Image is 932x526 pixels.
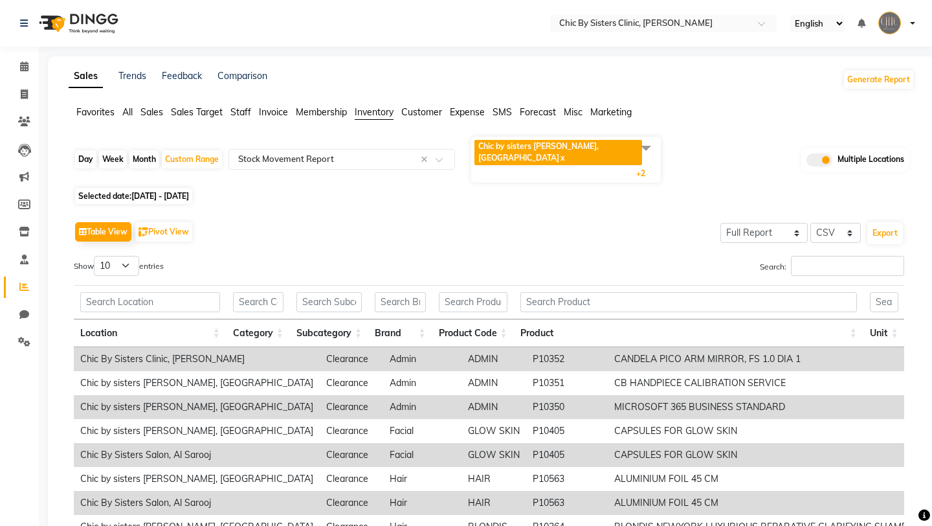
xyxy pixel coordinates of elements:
a: Comparison [217,70,267,82]
td: Clearance [320,419,383,443]
button: Generate Report [844,71,913,89]
td: Admin [383,395,461,419]
button: Table View [75,222,131,242]
td: P10350 [526,395,608,419]
td: Chic by sisters [PERSON_NAME], [GEOGRAPHIC_DATA] [74,395,320,419]
th: Unit: activate to sort column ascending [863,319,905,347]
input: Search Product Code [439,292,507,312]
td: Clearance [320,371,383,395]
td: ADMIN [461,347,526,371]
td: P10352 [526,347,608,371]
span: Invoice [259,106,288,118]
span: Marketing [590,106,632,118]
a: Feedback [162,70,202,82]
span: +2 [636,168,655,178]
td: ADMIN [461,395,526,419]
button: Export [867,222,903,244]
td: GLOW SKIN [461,443,526,467]
td: Chic by sisters [PERSON_NAME], [GEOGRAPHIC_DATA] [74,371,320,395]
td: HAIR [461,467,526,491]
span: Sales Target [171,106,223,118]
th: Product: activate to sort column ascending [514,319,863,347]
img: logo [33,5,122,41]
input: Search Category [233,292,283,312]
input: Search: [791,256,904,276]
td: Clearance [320,347,383,371]
input: Search Subcategory [296,292,362,312]
td: Clearance [320,491,383,515]
span: Forecast [520,106,556,118]
span: All [122,106,133,118]
td: Clearance [320,395,383,419]
span: Favorites [76,106,115,118]
span: Staff [230,106,251,118]
td: Chic By Sisters Clinic, [PERSON_NAME] [74,347,320,371]
th: Product Code: activate to sort column ascending [432,319,514,347]
div: Month [129,150,159,168]
span: Membership [296,106,347,118]
td: Chic by sisters [PERSON_NAME], [GEOGRAPHIC_DATA] [74,467,320,491]
span: Chic by sisters [PERSON_NAME], [GEOGRAPHIC_DATA] [478,141,599,163]
td: GLOW SKIN [461,419,526,443]
td: P10405 [526,443,608,467]
a: Sales [69,65,103,88]
span: Clear all [421,153,432,166]
div: Day [75,150,96,168]
td: HAIR [461,491,526,515]
button: Pivot View [135,222,192,242]
label: Show entries [74,256,164,276]
span: Multiple Locations [838,154,904,166]
input: Search Product [520,292,857,312]
td: Chic By Sisters Salon, Al Sarooj [74,491,320,515]
th: Subcategory: activate to sort column ascending [290,319,368,347]
td: Admin [383,371,461,395]
div: Week [99,150,127,168]
td: P10563 [526,467,608,491]
th: Brand: activate to sort column ascending [368,319,432,347]
td: Admin [383,347,461,371]
td: Facial [383,443,461,467]
span: Selected date: [75,188,192,204]
td: Hair [383,467,461,491]
span: Inventory [355,106,394,118]
th: Location: activate to sort column ascending [74,319,227,347]
td: ADMIN [461,371,526,395]
input: Search Brand [375,292,426,312]
label: Search: [760,256,904,276]
td: P10405 [526,419,608,443]
a: x [559,153,565,163]
input: Search Unit [870,292,898,312]
span: Sales [140,106,163,118]
input: Search Location [80,292,220,312]
span: Customer [401,106,442,118]
td: Hair [383,491,461,515]
td: P10351 [526,371,608,395]
a: Trends [118,70,146,82]
td: P10563 [526,491,608,515]
td: Clearance [320,467,383,491]
span: SMS [493,106,512,118]
span: [DATE] - [DATE] [131,191,189,201]
img: null [878,12,901,34]
div: Custom Range [162,150,222,168]
td: Clearance [320,443,383,467]
select: Showentries [94,256,139,276]
th: Category: activate to sort column ascending [227,319,290,347]
img: pivot.png [139,227,148,237]
span: Expense [450,106,485,118]
span: Misc [564,106,582,118]
td: Facial [383,419,461,443]
td: Chic By Sisters Salon, Al Sarooj [74,443,320,467]
td: Chic by sisters [PERSON_NAME], [GEOGRAPHIC_DATA] [74,419,320,443]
